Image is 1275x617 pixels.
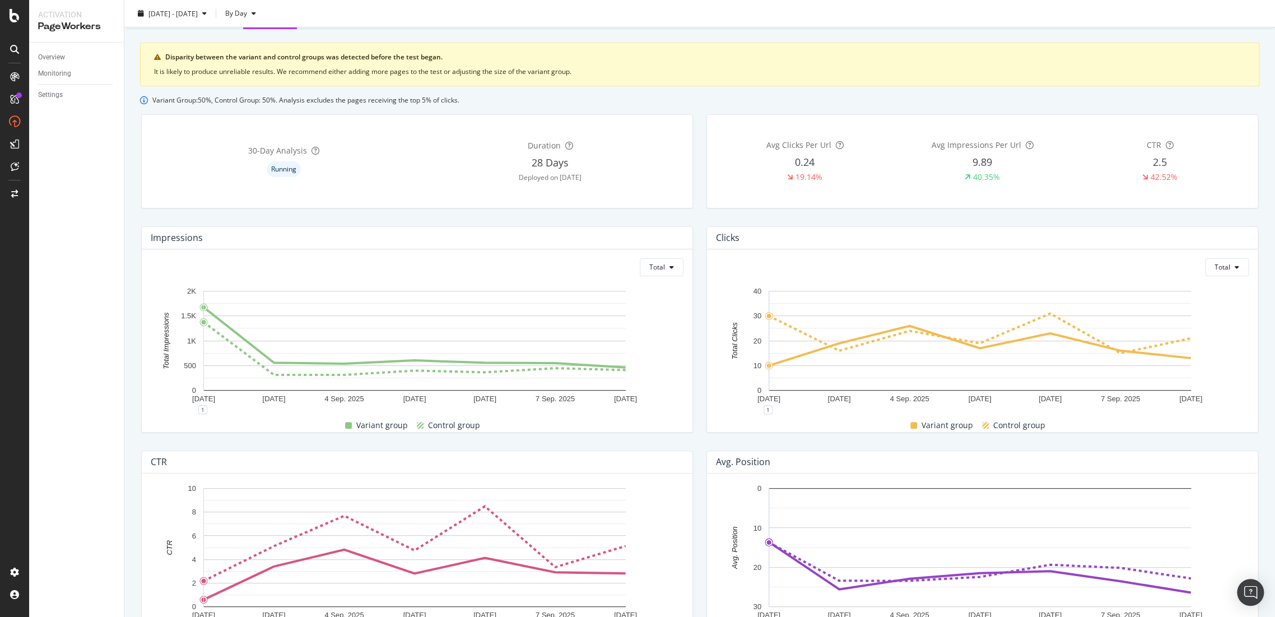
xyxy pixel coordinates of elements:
text: 7 Sep. 2025 [536,395,575,403]
text: 40 [753,287,761,295]
span: Variant Group: 50 %, Control Group: 50 %. Analysis excludes the pages receiving the top 5% of cli... [152,95,459,105]
div: Open Intercom Messenger [1237,579,1264,606]
span: Control group [993,419,1045,432]
a: Settings [38,89,116,101]
text: 10 [188,484,196,493]
div: Overview [38,52,65,63]
text: 0 [192,602,196,611]
div: 1 [198,405,207,414]
text: [DATE] [614,395,637,403]
div: Settings [38,89,63,101]
svg: A chart. [716,285,1244,410]
text: 0 [757,386,761,395]
text: Avg. Position [730,526,739,569]
text: 20 [753,563,761,571]
button: [DATE] - [DATE] [133,4,211,22]
text: 1K [187,336,196,345]
div: 40.35% [973,171,1000,183]
span: [DATE] - [DATE] [148,8,198,18]
text: 500 [184,361,196,369]
div: Duration [528,140,561,151]
text: [DATE] [473,395,496,403]
text: 0 [757,484,761,493]
text: [DATE] [969,395,992,403]
div: PageWorkers [38,20,115,33]
div: Deployed on [DATE] [519,173,581,182]
text: 20 [753,336,761,345]
text: 30 [753,602,761,611]
text: Total Impressions [162,312,170,369]
div: 2.5 [1153,155,1167,170]
text: 2K [187,287,196,295]
div: info label [267,161,301,177]
a: Monitoring [38,68,116,80]
span: Variant group [356,419,408,432]
text: [DATE] [828,395,851,403]
span: Variant group [922,419,973,432]
text: Total Clicks [730,322,739,359]
span: Running [271,166,296,173]
text: 4 Sep. 2025 [324,395,364,403]
div: Disparity between the variant and control groups was detected before the test began. [165,52,1245,62]
text: [DATE] [1179,395,1202,403]
text: 30 [753,312,761,320]
div: warning banner [140,43,1259,86]
a: Overview [38,52,116,63]
text: 1.5K [181,312,196,320]
div: CTR [151,456,167,467]
div: 30 -Day Analysis [248,145,307,156]
span: By Day [221,8,247,18]
div: Clicks [716,232,739,243]
text: [DATE] [263,395,286,403]
svg: A chart. [151,285,679,410]
text: [DATE] [757,395,780,403]
text: 10 [753,361,761,369]
text: 8 [192,508,196,516]
div: Impressions [151,232,203,243]
text: [DATE] [192,395,215,403]
text: 10 [753,523,761,532]
div: It is likely to produce unreliable results. We recommend either adding more pages to the test or ... [154,67,1245,77]
button: By Day [221,4,260,22]
text: 7 Sep. 2025 [1101,395,1140,403]
div: Avg Clicks Per Url [766,140,831,151]
div: 0.24 [795,155,815,170]
div: 42.52% [1151,171,1178,183]
button: Total [640,258,683,276]
div: Avg. position [716,456,770,467]
div: 1 [764,405,773,414]
text: CTR [165,540,174,555]
text: 2 [192,578,196,587]
div: 28 Days [532,156,569,170]
text: 6 [192,531,196,540]
div: Avg Impressions Per Url [932,140,1021,151]
div: 19.14% [795,171,822,183]
div: 9.89 [972,155,992,170]
span: Total [1214,262,1230,272]
div: Activation [38,9,115,20]
span: Total [649,262,665,272]
div: Monitoring [38,68,71,80]
text: 4 [192,555,196,563]
text: [DATE] [1039,395,1062,403]
text: [DATE] [403,395,426,403]
text: 4 Sep. 2025 [890,395,929,403]
span: Control group [428,419,480,432]
button: Total [1205,258,1249,276]
div: CTR [1147,140,1161,151]
text: 0 [192,386,196,395]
